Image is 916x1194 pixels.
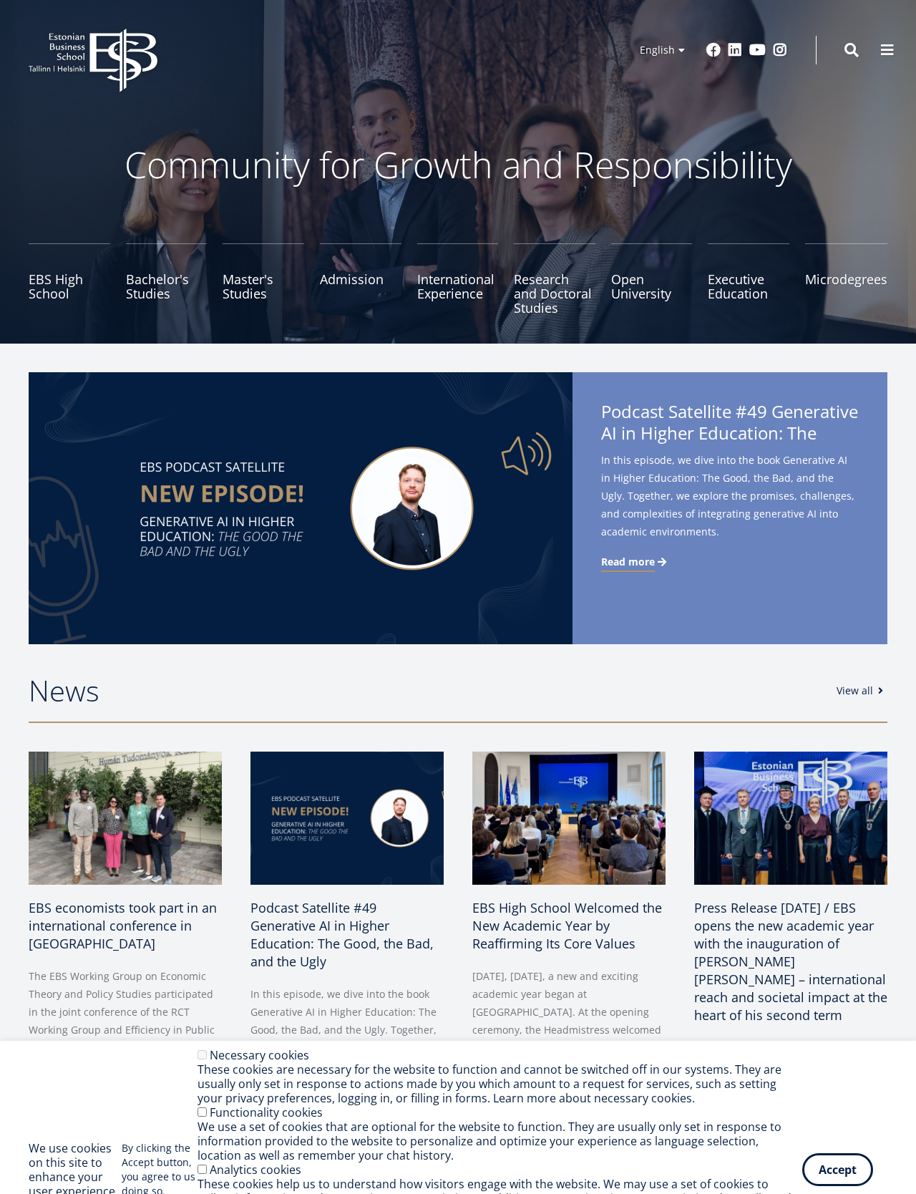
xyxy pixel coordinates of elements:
[728,43,742,57] a: Linkedin
[29,752,222,885] img: a
[126,243,208,315] a: Bachelor's Studies
[601,555,655,569] span: Read more
[250,899,434,970] span: Podcast Satellite #49 Generative AI in Higher Education: The Good, the Bad, and the Ugly
[472,752,666,885] img: a
[198,1062,802,1105] div: These cookies are necessary for the website to function and cannot be switched off in our systems...
[210,1105,323,1120] label: Functionality cookies
[210,1047,309,1063] label: Necessary cookies
[611,243,693,315] a: Open University
[250,752,444,885] img: Satellite #49
[601,401,859,470] span: Podcast Satellite #49 Generative AI in Higher Education: The Good,
[805,243,887,315] a: Microdegrees
[29,967,222,1092] p: The EBS Working Group on Economic Theory and Policy Studies participated in the joint conference ...
[210,1162,301,1178] label: Analytics cookies
[472,899,662,952] span: EBS High School Welcomed the New Academic Year by Reaffirming Its Core Values
[708,243,789,315] a: Executive Education
[29,673,822,709] h2: News
[601,555,669,569] a: Read more
[79,143,837,186] p: Community for Growth and Responsibility
[250,985,444,1110] p: In this episode, we dive into the book Generative AI in Higher Education: The Good, the Bad, and ...
[29,243,110,315] a: EBS High School
[29,899,217,952] span: EBS economists took part in an international conference in [GEOGRAPHIC_DATA]
[694,899,887,1024] span: Press Release [DATE] / EBS opens the new academic year with the inauguration of [PERSON_NAME] [PE...
[749,43,766,57] a: Youtube
[320,243,401,315] a: Admission
[773,43,787,57] a: Instagram
[417,243,499,315] a: International Experience
[694,752,887,885] img: Rector inaugaration
[198,1120,802,1163] div: We use a set of cookies that are optional for the website to function. They are usually only set ...
[223,243,304,315] a: Master's Studies
[514,243,595,315] a: Research and Doctoral Studies
[706,43,721,57] a: Facebook
[802,1153,873,1186] button: Accept
[601,451,859,540] span: In this episode, we dive into the book Generative AI in Higher Education: The Good, the Bad, and ...
[837,684,887,698] a: View all
[29,372,572,644] img: Satellite #49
